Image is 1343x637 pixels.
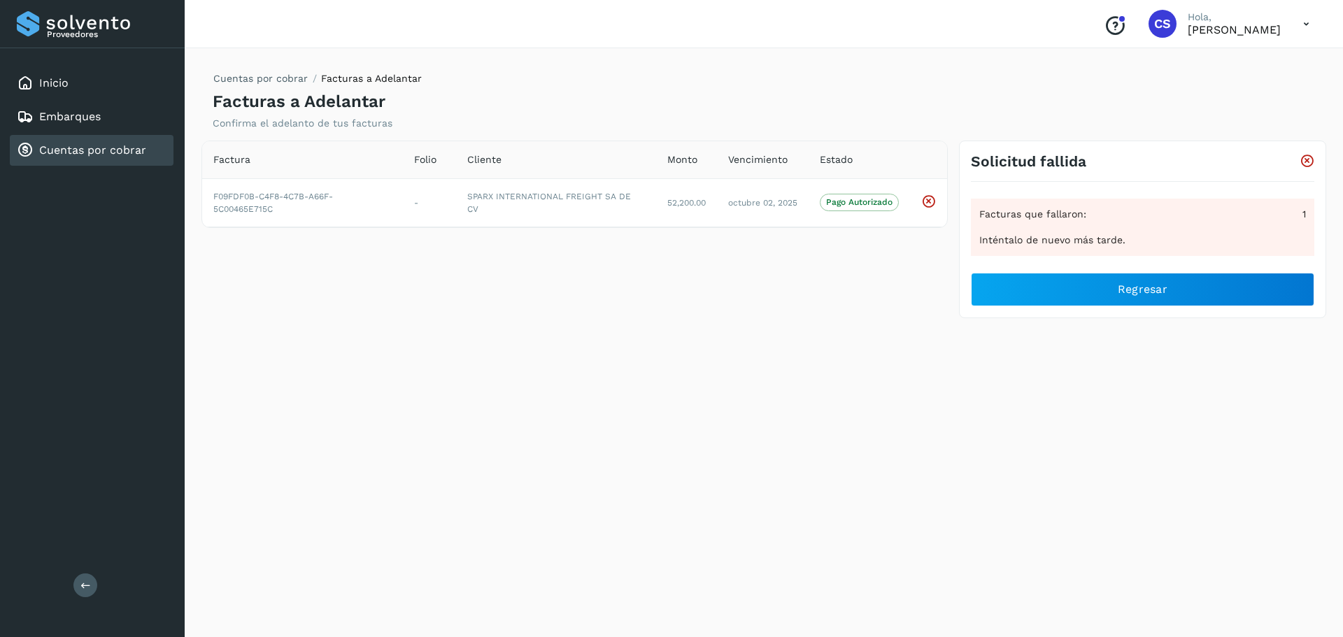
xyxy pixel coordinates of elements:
div: Inténtalo de nuevo más tarde. [979,233,1306,248]
span: octubre 02, 2025 [728,198,797,208]
div: Facturas que fallaron: [979,207,1306,222]
div: Embarques [10,101,173,132]
span: Vencimiento [728,152,788,167]
span: Folio [414,152,436,167]
a: Inicio [39,76,69,90]
h4: Facturas a Adelantar [213,92,385,112]
span: 1 [1302,207,1306,222]
p: Hola, [1188,11,1281,23]
div: Cuentas por cobrar [10,135,173,166]
a: Cuentas por cobrar [39,143,146,157]
span: Facturas a Adelantar [321,73,422,84]
button: Regresar [971,273,1314,306]
td: SPARX INTERNATIONAL FREIGHT SA DE CV [456,178,655,227]
span: Monto [667,152,697,167]
a: Cuentas por cobrar [213,73,308,84]
span: Factura [213,152,250,167]
h3: Solicitud fallida [971,152,1086,170]
p: Proveedores [47,29,168,39]
p: CARLOS SALVADOR TORRES RUEDA [1188,23,1281,36]
td: - [403,178,456,227]
span: Cliente [467,152,502,167]
span: Estado [820,152,853,167]
nav: breadcrumb [213,71,422,92]
span: Regresar [1118,282,1167,297]
span: 52,200.00 [667,198,706,208]
div: Inicio [10,68,173,99]
p: Pago Autorizado [826,197,893,207]
p: Confirma el adelanto de tus facturas [213,117,392,129]
a: Embarques [39,110,101,123]
td: F09FDF0B-C4F8-4C7B-A66F-5C00465E715C [202,178,403,227]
